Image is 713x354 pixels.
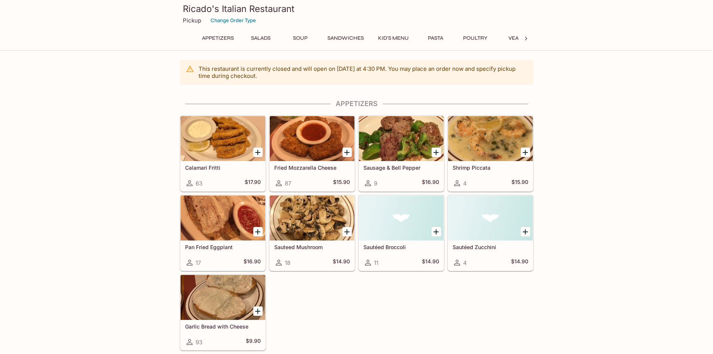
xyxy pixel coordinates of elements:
[521,227,530,236] button: Add Sautéed Zucchini
[422,179,439,188] h5: $16.90
[448,116,533,191] a: Shrimp Piccata4$15.90
[521,148,530,157] button: Add Shrimp Piccata
[448,195,533,271] a: Sautéed Zucchini4$14.90
[245,179,261,188] h5: $17.90
[274,244,350,250] h5: Sauteed Mushroom
[359,195,444,271] a: Sautéed Broccoli11$14.90
[285,180,291,187] span: 87
[432,148,441,157] button: Add Sausage & Bell Pepper
[269,116,355,191] a: Fried Mozzarella Cheese87$15.90
[185,323,261,330] h5: Garlic Bread with Cheese
[270,116,354,161] div: Fried Mozzarella Cheese
[180,275,266,350] a: Garlic Bread with Cheese93$9.90
[374,259,378,266] span: 11
[253,306,263,316] button: Add Garlic Bread with Cheese
[185,244,261,250] h5: Pan Fried Eggplant
[284,33,317,43] button: Soup
[196,259,201,266] span: 17
[274,164,350,171] h5: Fried Mozzarella Cheese
[180,116,266,191] a: Calamari Fritti63$17.90
[498,33,532,43] button: Veal
[181,196,265,240] div: Pan Fried Eggplant
[285,259,290,266] span: 18
[323,33,368,43] button: Sandwiches
[463,180,467,187] span: 4
[244,33,278,43] button: Salads
[359,196,444,240] div: Sautéed Broccoli
[269,195,355,271] a: Sauteed Mushroom18$14.90
[199,65,528,79] p: This restaurant is currently closed and will open on [DATE] at 4:30 PM . You may place an order n...
[459,33,492,43] button: Poultry
[181,275,265,320] div: Garlic Bread with Cheese
[207,15,259,26] button: Change Order Type
[185,164,261,171] h5: Calamari Fritti
[253,227,263,236] button: Add Pan Fried Eggplant
[246,338,261,347] h5: $9.90
[448,196,533,240] div: Sautéed Zucchini
[374,180,377,187] span: 9
[448,116,533,161] div: Shrimp Piccata
[363,164,439,171] h5: Sausage & Bell Pepper
[198,33,238,43] button: Appetizers
[359,116,444,191] a: Sausage & Bell Pepper9$16.90
[463,259,467,266] span: 4
[244,258,261,267] h5: $16.90
[180,195,266,271] a: Pan Fried Eggplant17$16.90
[196,180,202,187] span: 63
[422,258,439,267] h5: $14.90
[374,33,413,43] button: Kid's Menu
[333,179,350,188] h5: $15.90
[253,148,263,157] button: Add Calamari Fritti
[196,339,202,346] span: 93
[363,244,439,250] h5: Sautéed Broccoli
[511,179,528,188] h5: $15.90
[183,3,531,15] h3: Ricado's Italian Restaurant
[183,17,201,24] p: Pickup
[419,33,453,43] button: Pasta
[453,164,528,171] h5: Shrimp Piccata
[342,227,352,236] button: Add Sauteed Mushroom
[180,100,534,108] h4: Appetizers
[333,258,350,267] h5: $14.90
[511,258,528,267] h5: $14.90
[270,196,354,240] div: Sauteed Mushroom
[342,148,352,157] button: Add Fried Mozzarella Cheese
[432,227,441,236] button: Add Sautéed Broccoli
[453,244,528,250] h5: Sautéed Zucchini
[359,116,444,161] div: Sausage & Bell Pepper
[181,116,265,161] div: Calamari Fritti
